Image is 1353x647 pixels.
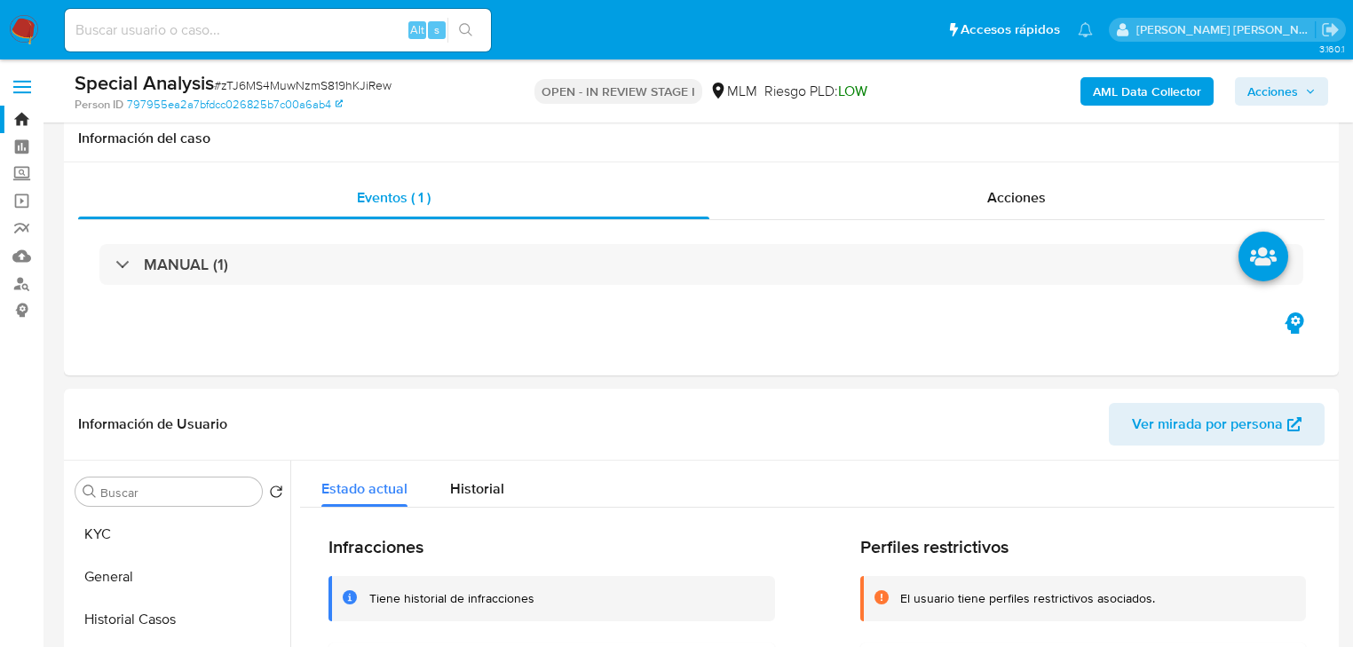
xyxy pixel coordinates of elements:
span: Alt [410,21,424,38]
a: Salir [1321,20,1340,39]
input: Buscar [100,485,255,501]
span: Accesos rápidos [961,20,1060,39]
button: AML Data Collector [1080,77,1214,106]
span: Acciones [1247,77,1298,106]
button: KYC [68,513,290,556]
a: Notificaciones [1078,22,1093,37]
p: OPEN - IN REVIEW STAGE I [534,79,702,104]
span: Riesgo PLD: [764,82,867,101]
button: Historial Casos [68,598,290,641]
span: Ver mirada por persona [1132,403,1283,446]
b: AML Data Collector [1093,77,1201,106]
span: Eventos ( 1 ) [357,187,431,208]
button: Acciones [1235,77,1328,106]
button: search-icon [447,18,484,43]
a: 797955ea2a7bfdcc026825b7c00a6ab4 [127,97,343,113]
div: MANUAL (1) [99,244,1303,285]
span: s [434,21,439,38]
button: Buscar [83,485,97,499]
h1: Información de Usuario [78,415,227,433]
input: Buscar usuario o caso... [65,19,491,42]
span: # zTJ6MS4MuwNzmS819hKJiRew [214,76,392,94]
div: MLM [709,82,757,101]
button: Volver al orden por defecto [269,485,283,504]
b: Person ID [75,97,123,113]
span: Acciones [987,187,1046,208]
h3: MANUAL (1) [144,255,228,274]
button: General [68,556,290,598]
button: Ver mirada por persona [1109,403,1325,446]
b: Special Analysis [75,68,214,97]
p: michelleangelica.rodriguez@mercadolibre.com.mx [1136,21,1316,38]
span: LOW [838,81,867,101]
h1: Información del caso [78,130,1325,147]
